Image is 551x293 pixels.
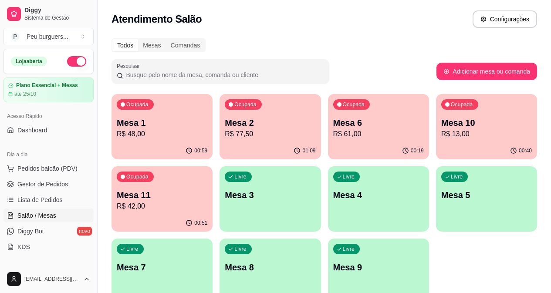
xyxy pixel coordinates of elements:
[112,166,213,232] button: OcupadaMesa 11R$ 42,0000:51
[117,201,207,212] p: R$ 42,00
[234,173,247,180] p: Livre
[3,162,94,175] button: Pedidos balcão (PDV)
[3,177,94,191] a: Gestor de Pedidos
[234,246,247,253] p: Livre
[126,101,149,108] p: Ocupada
[16,82,78,89] article: Plano Essencial + Mesas
[138,39,166,51] div: Mesas
[112,39,138,51] div: Todos
[343,173,355,180] p: Livre
[519,147,532,154] p: 00:40
[343,246,355,253] p: Livre
[3,28,94,45] button: Select a team
[333,189,424,201] p: Mesa 4
[11,32,20,41] span: P
[112,12,202,26] h2: Atendimento Salão
[17,227,44,236] span: Diggy Bot
[3,109,94,123] div: Acesso Rápido
[194,147,207,154] p: 00:59
[3,264,94,278] div: Catálogo
[17,164,78,173] span: Pedidos balcão (PDV)
[112,94,213,159] button: OcupadaMesa 1R$ 48,0000:59
[24,14,90,21] span: Sistema de Gestão
[441,189,532,201] p: Mesa 5
[220,166,321,232] button: LivreMesa 3
[123,71,324,79] input: Pesquisar
[194,219,207,226] p: 00:51
[343,101,365,108] p: Ocupada
[451,101,473,108] p: Ocupada
[17,242,30,251] span: KDS
[441,129,532,139] p: R$ 13,00
[117,261,207,273] p: Mesa 7
[328,94,429,159] button: OcupadaMesa 6R$ 61,0000:19
[441,117,532,129] p: Mesa 10
[11,57,47,66] div: Loja aberta
[333,129,424,139] p: R$ 61,00
[67,56,86,67] button: Alterar Status
[225,189,315,201] p: Mesa 3
[436,94,537,159] button: OcupadaMesa 10R$ 13,0000:40
[328,166,429,232] button: LivreMesa 4
[220,94,321,159] button: OcupadaMesa 2R$ 77,5001:09
[17,126,47,135] span: Dashboard
[3,224,94,238] a: Diggy Botnovo
[225,117,315,129] p: Mesa 2
[117,129,207,139] p: R$ 48,00
[126,246,139,253] p: Livre
[3,123,94,137] a: Dashboard
[333,261,424,273] p: Mesa 9
[3,269,94,290] button: [EMAIL_ADDRESS][DOMAIN_NAME]
[436,63,537,80] button: Adicionar mesa ou comanda
[126,173,149,180] p: Ocupada
[117,62,143,70] label: Pesquisar
[17,195,63,204] span: Lista de Pedidos
[473,10,537,28] button: Configurações
[451,173,463,180] p: Livre
[117,117,207,129] p: Mesa 1
[234,101,257,108] p: Ocupada
[24,7,90,14] span: Diggy
[17,180,68,189] span: Gestor de Pedidos
[3,209,94,222] a: Salão / Mesas
[3,193,94,207] a: Lista de Pedidos
[3,240,94,254] a: KDS
[117,189,207,201] p: Mesa 11
[411,147,424,154] p: 00:19
[17,211,56,220] span: Salão / Mesas
[3,77,94,102] a: Plano Essencial + Mesasaté 25/10
[24,276,80,283] span: [EMAIL_ADDRESS][DOMAIN_NAME]
[333,117,424,129] p: Mesa 6
[166,39,205,51] div: Comandas
[3,3,94,24] a: DiggySistema de Gestão
[225,129,315,139] p: R$ 77,50
[3,148,94,162] div: Dia a dia
[225,261,315,273] p: Mesa 8
[27,32,68,41] div: Peu burguers ...
[14,91,36,98] article: até 25/10
[436,166,537,232] button: LivreMesa 5
[302,147,315,154] p: 01:09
